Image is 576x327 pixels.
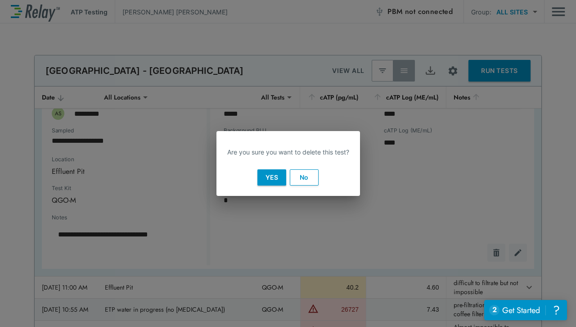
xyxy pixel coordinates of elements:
[290,169,319,186] button: No
[257,169,286,186] button: Yes
[227,147,349,157] p: Are you sure you want to delete this test?
[484,300,567,320] iframe: Resource center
